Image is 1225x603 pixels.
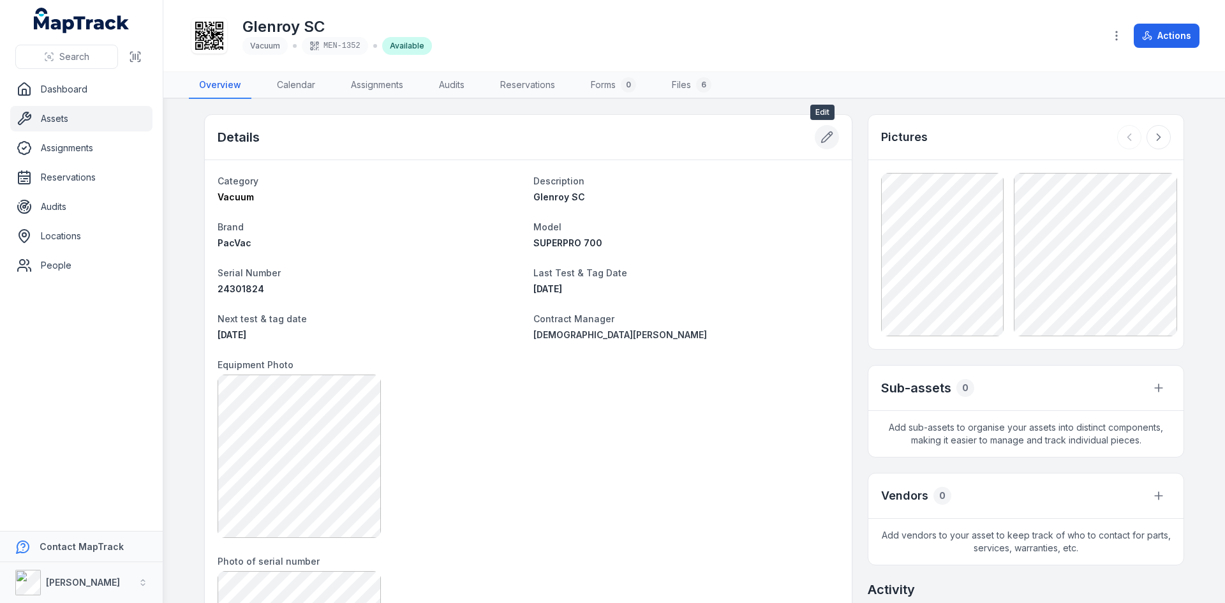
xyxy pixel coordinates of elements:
[59,50,89,63] span: Search
[533,237,602,248] span: SUPERPRO 700
[533,283,562,294] span: [DATE]
[868,411,1184,457] span: Add sub-assets to organise your assets into distinct components, making it easier to manage and t...
[218,329,246,340] span: [DATE]
[242,17,432,37] h1: Glenroy SC
[10,165,152,190] a: Reservations
[490,72,565,99] a: Reservations
[533,221,561,232] span: Model
[10,77,152,102] a: Dashboard
[956,379,974,397] div: 0
[10,106,152,131] a: Assets
[218,359,293,370] span: Equipment Photo
[533,175,584,186] span: Description
[15,45,118,69] button: Search
[696,77,711,93] div: 6
[581,72,646,99] a: Forms0
[250,41,280,50] span: Vacuum
[382,37,432,55] div: Available
[429,72,475,99] a: Audits
[868,519,1184,565] span: Add vendors to your asset to keep track of who to contact for parts, services, warranties, etc.
[218,329,246,340] time: 2/6/26, 10:25:00 AM
[881,379,951,397] h2: Sub-assets
[10,135,152,161] a: Assignments
[341,72,413,99] a: Assignments
[218,237,251,248] span: PacVac
[933,487,951,505] div: 0
[10,253,152,278] a: People
[10,194,152,220] a: Audits
[218,267,281,278] span: Serial Number
[302,37,368,55] div: MEN-1352
[10,223,152,249] a: Locations
[881,487,928,505] h3: Vendors
[189,72,251,99] a: Overview
[621,77,636,93] div: 0
[868,581,915,599] h2: Activity
[40,541,124,552] strong: Contact MapTrack
[533,283,562,294] time: 8/6/25, 11:25:00 AM
[34,8,130,33] a: MapTrack
[218,283,264,294] span: 24301824
[46,577,120,588] strong: [PERSON_NAME]
[267,72,325,99] a: Calendar
[662,72,722,99] a: Files6
[218,191,254,202] span: Vacuum
[1134,24,1199,48] button: Actions
[218,128,260,146] h2: Details
[218,175,258,186] span: Category
[533,267,627,278] span: Last Test & Tag Date
[810,105,835,120] span: Edit
[218,556,320,567] span: Photo of serial number
[218,313,307,324] span: Next test & tag date
[218,221,244,232] span: Brand
[533,313,614,324] span: Contract Manager
[881,128,928,146] h3: Pictures
[533,191,585,202] span: Glenroy SC
[533,329,839,341] a: [DEMOGRAPHIC_DATA][PERSON_NAME]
